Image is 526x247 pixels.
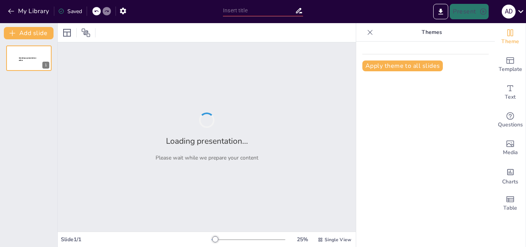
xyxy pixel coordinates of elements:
button: Add slide [4,27,54,39]
div: Layout [61,27,73,39]
div: Slide 1 / 1 [61,236,211,243]
span: Single View [325,237,351,243]
span: Table [503,204,517,212]
div: Saved [58,8,82,15]
button: Present [450,4,488,19]
div: Add text boxes [495,79,526,106]
span: Theme [501,37,519,46]
span: Charts [502,178,518,186]
button: My Library [6,5,52,17]
div: Add charts and graphs [495,162,526,190]
p: Please wait while we prepare your content [156,154,258,161]
span: Media [503,148,518,157]
p: Themes [376,23,487,42]
span: Sendsteps presentation editor [19,57,36,61]
div: 1 [6,45,52,71]
div: A D [502,5,516,18]
h2: Loading presentation... [166,136,248,146]
button: Export to PowerPoint [433,4,448,19]
div: Add images, graphics, shapes or video [495,134,526,162]
div: 1 [42,62,49,69]
button: A D [502,4,516,19]
span: Template [499,65,522,74]
div: Change the overall theme [495,23,526,51]
span: Position [81,28,90,37]
div: Get real-time input from your audience [495,106,526,134]
span: Text [505,93,516,101]
div: Add ready made slides [495,51,526,79]
button: Apply theme to all slides [362,60,443,71]
div: Add a table [495,190,526,217]
span: Questions [498,121,523,129]
div: 25 % [293,236,312,243]
input: Insert title [223,5,295,16]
